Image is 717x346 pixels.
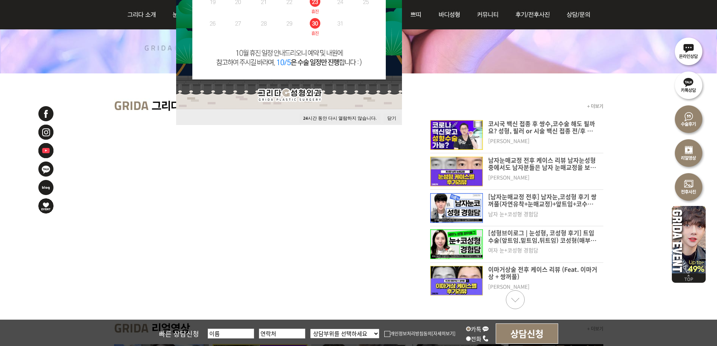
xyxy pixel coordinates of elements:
[466,336,471,341] input: 전화
[466,335,489,343] label: 전화
[488,247,598,259] dt: 여자 눈+코성형 경험담
[672,273,706,283] img: 위로가기
[303,116,308,121] strong: 24
[259,329,305,338] input: 연락처
[672,203,706,273] img: 이벤트
[114,120,426,296] iframe: YouTube video player
[488,193,598,207] p: [남자눈매교정 전후] 남자눈,코성형 후기 쌍꺼풀(자연유착+눈매교정)+앞트임+코수술(매부리코+긴코)+이마지방이식 3개월 후
[466,326,471,331] input: 카톡
[672,169,706,203] img: 수술전후사진
[482,335,489,342] img: call_icon.png
[506,290,525,309] li: Next slide
[672,34,706,68] img: 온라인상담
[488,120,598,134] p: 코시국 백신 접종 후 쌍수,코수술 해도 될까요? 성형, 필러 or 시술 백신 접종 전/후 가능한지 알려드립니다.
[38,105,54,122] img: 페이스북
[672,136,706,169] img: 리얼영상
[208,329,254,338] input: 이름
[159,329,199,338] span: 빠른 상담신청
[38,142,54,159] img: 유투브
[38,161,54,177] img: 카카오톡
[488,157,598,171] p: 남자눈매교정 전후 케이스 리뷰 남자눈성형 중에서도 남자분들은 남자 눈매교정을 보통 하시는 경우는 다양하게 있는데요 눈뜨는 힘이 좀 부족하거나 눈꺼풀이 늘어나서 눈동자의 노출량이
[300,113,381,123] button: 24시간 동안 다시 열람하지 않습니다.
[488,229,598,243] p: [성형브이로그 | 눈성형, 코성형 후기] 트임수술(앞트임,밑트임,뒤트임) 코성형(매부리코) 이마지방이식 6개월 후
[587,103,603,109] a: + 더보기
[466,325,489,333] label: 카톡
[496,323,558,344] input: 상담신청
[384,113,400,123] button: 닫기
[38,198,54,214] img: 이벤트
[672,102,706,136] img: 수술후기
[488,174,598,187] dt: [PERSON_NAME]
[432,330,455,337] a: [자세히보기]
[38,179,54,196] img: 네이버블로그
[114,92,204,120] img: main_grida_tv_title.jpg
[488,211,598,223] dt: 남자 눈+코성형 경험담
[482,325,489,332] img: kakao_icon.png
[384,330,432,337] label: 개인정보처리방침동의
[488,266,598,280] p: 이마거상술 전후 케이스 리뷰 (Feat. 이마거상 + 쌍꺼풀)
[672,68,706,102] img: 카톡상담
[114,315,204,343] img: main_grida_realvideo_title.jpg
[488,284,598,296] dt: [PERSON_NAME]
[488,138,598,150] dt: [PERSON_NAME]
[38,124,54,140] img: 인스타그램
[384,331,390,337] img: checkbox.png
